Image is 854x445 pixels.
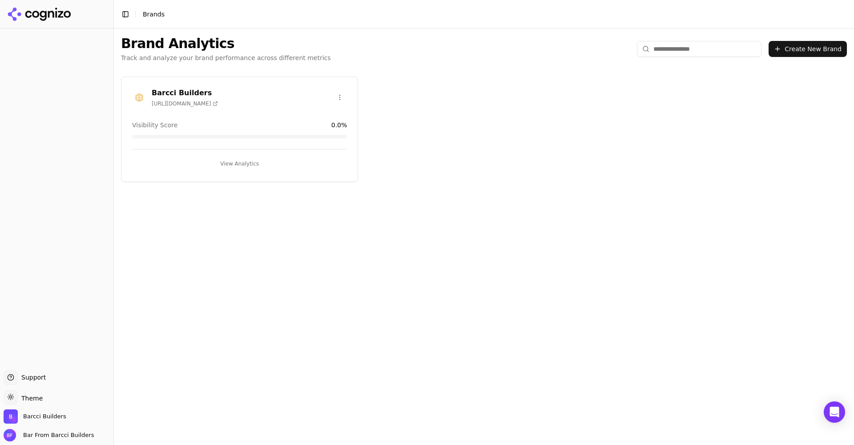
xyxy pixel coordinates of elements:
span: Support [18,373,46,382]
p: Track and analyze your brand performance across different metrics [121,53,331,62]
h1: Brand Analytics [121,36,331,52]
span: Barcci Builders [23,413,66,421]
span: Visibility Score [132,121,177,129]
img: Barcci Builders [132,90,146,105]
span: Brands [143,11,165,18]
img: Barcci Builders [4,409,18,424]
nav: breadcrumb [143,10,165,19]
img: Bar From Barcci Builders [4,429,16,441]
span: 0.0 % [331,121,347,129]
button: Create New Brand [769,41,847,57]
span: [URL][DOMAIN_NAME] [152,100,218,107]
div: Open Intercom Messenger [824,401,845,423]
span: Bar From Barcci Builders [20,431,94,439]
button: View Analytics [132,157,347,171]
h3: Barcci Builders [152,88,218,98]
span: Theme [18,395,43,402]
button: Open organization switcher [4,409,66,424]
button: Open user button [4,429,94,441]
